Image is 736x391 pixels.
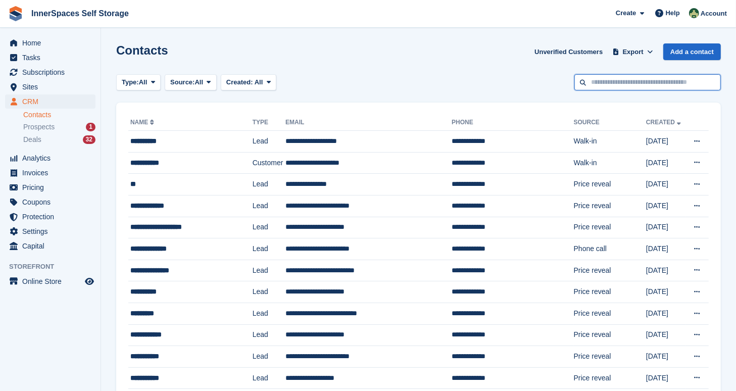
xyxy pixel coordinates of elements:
a: menu [5,94,95,109]
td: [DATE] [646,346,686,368]
a: menu [5,195,95,209]
span: All [139,77,148,87]
td: Price reveal [574,195,646,217]
span: Create [616,8,636,18]
span: Storefront [9,262,101,272]
span: Capital [22,239,83,253]
a: menu [5,210,95,224]
td: Lead [253,303,285,324]
td: Customer [253,152,285,174]
td: [DATE] [646,195,686,217]
td: Walk-in [574,152,646,174]
a: menu [5,65,95,79]
span: Tasks [22,51,83,65]
span: Prospects [23,122,55,132]
td: [DATE] [646,260,686,281]
td: Price reveal [574,367,646,389]
a: Preview store [83,275,95,287]
span: Deals [23,135,41,144]
a: Add a contact [663,43,721,60]
span: Analytics [22,151,83,165]
div: 1 [86,123,95,131]
a: Unverified Customers [530,43,607,60]
th: Type [253,115,285,131]
span: Export [623,47,644,57]
h1: Contacts [116,43,168,57]
td: Phone call [574,238,646,260]
span: Protection [22,210,83,224]
a: menu [5,180,95,194]
td: Lead [253,131,285,153]
div: 32 [83,135,95,144]
button: Export [611,43,655,60]
span: Source: [170,77,194,87]
td: Price reveal [574,260,646,281]
span: Type: [122,77,139,87]
a: Created [646,119,683,126]
a: menu [5,36,95,50]
span: Home [22,36,83,50]
td: Lead [253,195,285,217]
td: Lead [253,217,285,238]
td: Price reveal [574,303,646,324]
a: menu [5,239,95,253]
span: CRM [22,94,83,109]
td: Price reveal [574,346,646,368]
span: Invoices [22,166,83,180]
img: stora-icon-8386f47178a22dfd0bd8f6a31ec36ba5ce8667c1dd55bd0f319d3a0aa187defe.svg [8,6,23,21]
span: Pricing [22,180,83,194]
td: [DATE] [646,367,686,389]
th: Email [285,115,452,131]
td: Price reveal [574,281,646,303]
span: Coupons [22,195,83,209]
a: menu [5,151,95,165]
span: All [255,78,263,86]
td: [DATE] [646,303,686,324]
td: Walk-in [574,131,646,153]
th: Phone [452,115,573,131]
a: menu [5,51,95,65]
span: Online Store [22,274,83,288]
span: Help [666,8,680,18]
td: [DATE] [646,217,686,238]
td: Lead [253,367,285,389]
span: All [195,77,204,87]
img: Paula Amey [689,8,699,18]
a: menu [5,166,95,180]
button: Type: All [116,74,161,91]
span: Sites [22,80,83,94]
td: [DATE] [646,152,686,174]
a: Contacts [23,110,95,120]
td: Lead [253,238,285,260]
span: Account [701,9,727,19]
span: Subscriptions [22,65,83,79]
td: Price reveal [574,217,646,238]
td: Price reveal [574,324,646,346]
td: Lead [253,281,285,303]
td: [DATE] [646,281,686,303]
a: menu [5,80,95,94]
td: Lead [253,346,285,368]
span: Settings [22,224,83,238]
span: Created: [226,78,253,86]
th: Source [574,115,646,131]
a: Deals 32 [23,134,95,145]
a: InnerSpaces Self Storage [27,5,133,22]
td: Price reveal [574,174,646,196]
a: Prospects 1 [23,122,95,132]
td: Lead [253,174,285,196]
td: [DATE] [646,238,686,260]
a: Name [130,119,156,126]
td: Lead [253,260,285,281]
td: [DATE] [646,324,686,346]
button: Created: All [221,74,276,91]
td: Lead [253,324,285,346]
td: [DATE] [646,131,686,153]
td: [DATE] [646,174,686,196]
a: menu [5,274,95,288]
button: Source: All [165,74,217,91]
a: menu [5,224,95,238]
